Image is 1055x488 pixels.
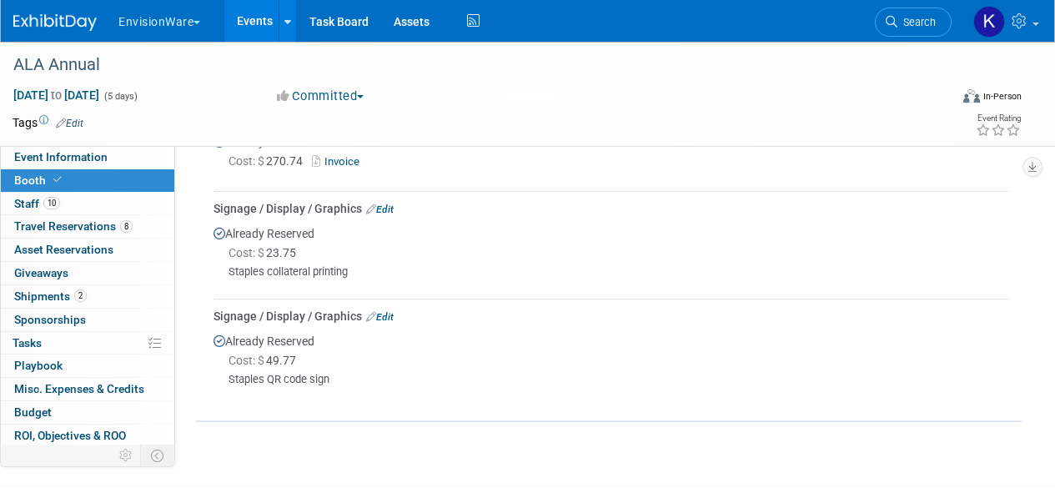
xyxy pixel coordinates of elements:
[312,155,366,168] a: Invoice
[112,445,141,466] td: Personalize Event Tab Strip
[1,425,174,447] a: ROI, Objectives & ROO
[14,359,63,372] span: Playbook
[14,313,86,326] span: Sponsorships
[14,174,65,187] span: Booth
[14,266,68,279] span: Giveaways
[74,289,87,302] span: 2
[13,14,97,31] img: ExhibitDay
[214,308,1009,324] div: Signage / Display / Graphics
[1,332,174,355] a: Tasks
[1,169,174,192] a: Booth
[1,378,174,400] a: Misc. Expenses & Credits
[229,246,266,259] span: Cost: $
[366,311,394,323] a: Edit
[13,336,42,350] span: Tasks
[1,355,174,377] a: Playbook
[43,197,60,209] span: 10
[14,150,108,164] span: Event Information
[14,382,144,395] span: Misc. Expenses & Credits
[1,262,174,284] a: Giveaways
[1,146,174,169] a: Event Information
[214,200,1009,217] div: Signage / Display / Graphics
[229,246,303,259] span: 23.75
[14,289,87,303] span: Shipments
[13,88,100,103] span: [DATE] [DATE]
[963,89,980,103] img: Format-Inperson.png
[366,204,394,215] a: Edit
[874,87,1022,112] div: Event Format
[973,6,1005,38] img: Kathryn Spier-Miller
[141,445,175,466] td: Toggle Event Tabs
[229,354,266,367] span: Cost: $
[897,16,936,28] span: Search
[48,88,64,102] span: to
[214,324,1009,400] div: Already Reserved
[1,215,174,238] a: Travel Reservations8
[229,265,1009,279] div: Staples collateral printing
[56,118,83,129] a: Edit
[271,88,370,105] button: Committed
[14,405,52,419] span: Budget
[214,217,1009,293] div: Already Reserved
[1,401,174,424] a: Budget
[53,175,62,184] i: Booth reservation complete
[875,8,952,37] a: Search
[14,197,60,210] span: Staff
[120,220,133,233] span: 8
[13,114,83,131] td: Tags
[14,243,113,256] span: Asset Reservations
[8,50,936,80] div: ALA Annual
[1,285,174,308] a: Shipments2
[229,154,266,168] span: Cost: $
[229,154,309,168] span: 270.74
[214,125,1009,185] div: Already Reserved
[14,429,126,442] span: ROI, Objectives & ROO
[982,90,1022,103] div: In-Person
[103,91,138,102] span: (5 days)
[1,239,174,261] a: Asset Reservations
[1,309,174,331] a: Sponsorships
[14,219,133,233] span: Travel Reservations
[229,354,303,367] span: 49.77
[229,373,1009,387] div: Staples QR code sign
[1,193,174,215] a: Staff10
[976,114,1021,123] div: Event Rating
